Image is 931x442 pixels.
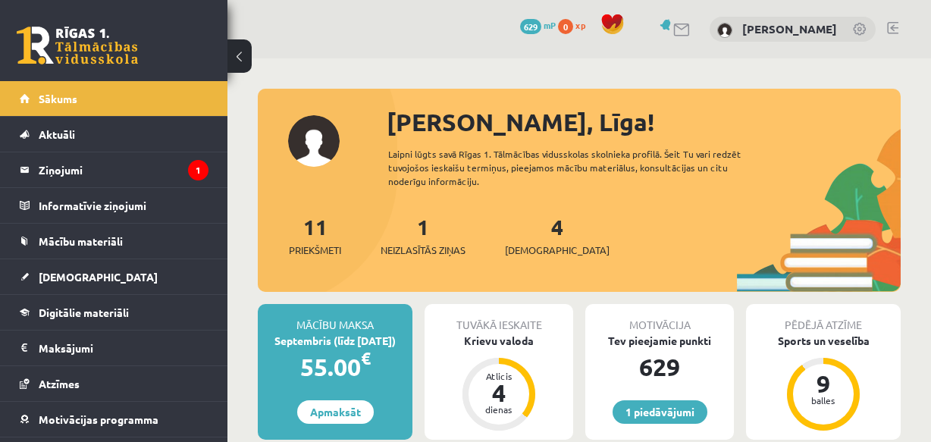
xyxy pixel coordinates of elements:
[20,366,208,401] a: Atzīmes
[20,188,208,223] a: Informatīvie ziņojumi
[20,152,208,187] a: Ziņojumi1
[39,127,75,141] span: Aktuāli
[476,381,522,405] div: 4
[20,117,208,152] a: Aktuāli
[39,152,208,187] legend: Ziņojumi
[558,19,573,34] span: 0
[381,213,465,258] a: 1Neizlasītās ziņas
[476,371,522,381] div: Atlicis
[388,147,774,188] div: Laipni lūgts savā Rīgas 1. Tālmācības vidusskolas skolnieka profilā. Šeit Tu vari redzēt tuvojošo...
[258,349,412,385] div: 55.00
[505,213,610,258] a: 4[DEMOGRAPHIC_DATA]
[20,224,208,259] a: Mācību materiāli
[361,347,371,369] span: €
[20,402,208,437] a: Motivācijas programma
[20,259,208,294] a: [DEMOGRAPHIC_DATA]
[746,333,901,433] a: Sports un veselība 9 balles
[20,295,208,330] a: Digitālie materiāli
[801,396,846,405] div: balles
[258,333,412,349] div: Septembris (līdz [DATE])
[381,243,465,258] span: Neizlasītās ziņas
[39,92,77,105] span: Sākums
[20,331,208,365] a: Maksājumi
[801,371,846,396] div: 9
[387,104,901,140] div: [PERSON_NAME], Līga!
[289,213,341,258] a: 11Priekšmeti
[39,306,129,319] span: Digitālie materiāli
[425,333,573,349] div: Krievu valoda
[746,333,901,349] div: Sports un veselība
[742,21,837,36] a: [PERSON_NAME]
[425,304,573,333] div: Tuvākā ieskaite
[17,27,138,64] a: Rīgas 1. Tālmācības vidusskola
[544,19,556,31] span: mP
[520,19,556,31] a: 629 mP
[575,19,585,31] span: xp
[425,333,573,433] a: Krievu valoda Atlicis 4 dienas
[297,400,374,424] a: Apmaksāt
[746,304,901,333] div: Pēdējā atzīme
[39,188,208,223] legend: Informatīvie ziņojumi
[585,349,734,385] div: 629
[20,81,208,116] a: Sākums
[39,331,208,365] legend: Maksājumi
[505,243,610,258] span: [DEMOGRAPHIC_DATA]
[520,19,541,34] span: 629
[188,160,208,180] i: 1
[39,270,158,284] span: [DEMOGRAPHIC_DATA]
[39,234,123,248] span: Mācību materiāli
[39,377,80,390] span: Atzīmes
[258,304,412,333] div: Mācību maksa
[39,412,158,426] span: Motivācijas programma
[613,400,707,424] a: 1 piedāvājumi
[585,333,734,349] div: Tev pieejamie punkti
[476,405,522,414] div: dienas
[717,23,732,38] img: Līga Kauliņa
[558,19,593,31] a: 0 xp
[289,243,341,258] span: Priekšmeti
[585,304,734,333] div: Motivācija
